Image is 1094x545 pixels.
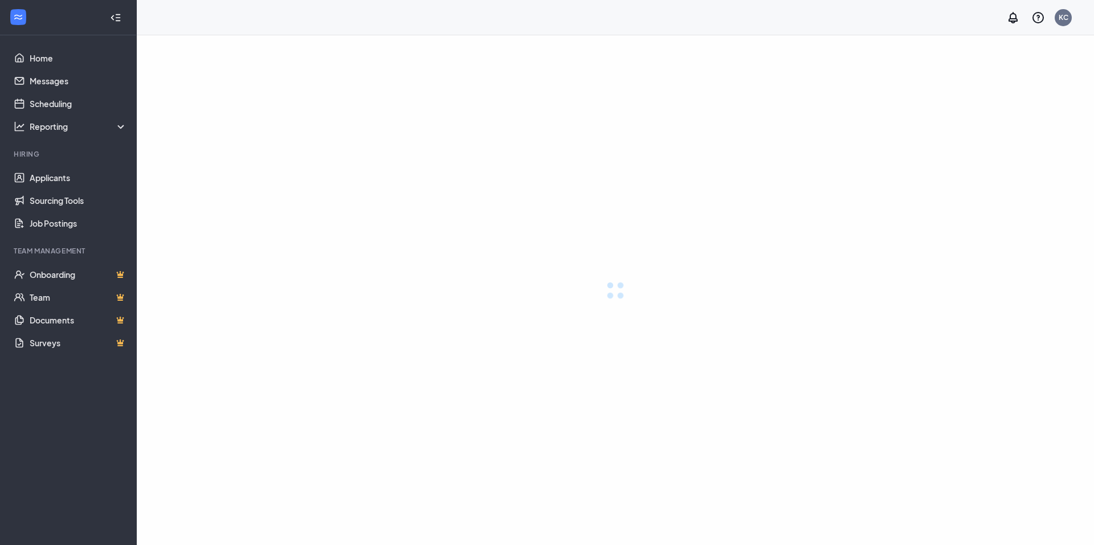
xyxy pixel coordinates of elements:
[13,11,24,23] svg: WorkstreamLogo
[30,309,127,331] a: DocumentsCrown
[30,189,127,212] a: Sourcing Tools
[1059,13,1068,22] div: KC
[30,212,127,235] a: Job Postings
[14,121,25,132] svg: Analysis
[30,166,127,189] a: Applicants
[14,149,125,159] div: Hiring
[30,92,127,115] a: Scheduling
[30,47,127,69] a: Home
[30,263,127,286] a: OnboardingCrown
[1006,11,1020,24] svg: Notifications
[1031,11,1045,24] svg: QuestionInfo
[30,331,127,354] a: SurveysCrown
[14,246,125,256] div: Team Management
[110,12,121,23] svg: Collapse
[30,121,128,132] div: Reporting
[30,286,127,309] a: TeamCrown
[30,69,127,92] a: Messages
